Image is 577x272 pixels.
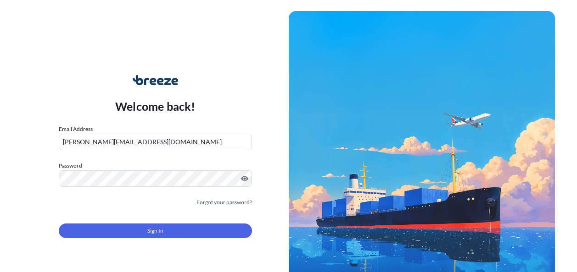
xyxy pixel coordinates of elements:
p: Welcome back! [115,99,196,114]
span: Sign In [147,226,163,235]
input: example@gmail.com [59,134,252,150]
label: Email Address [59,125,93,134]
label: Password [59,161,252,170]
a: Forgot your password? [196,198,252,207]
button: Sign In [59,223,252,238]
button: Show password [241,175,248,182]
